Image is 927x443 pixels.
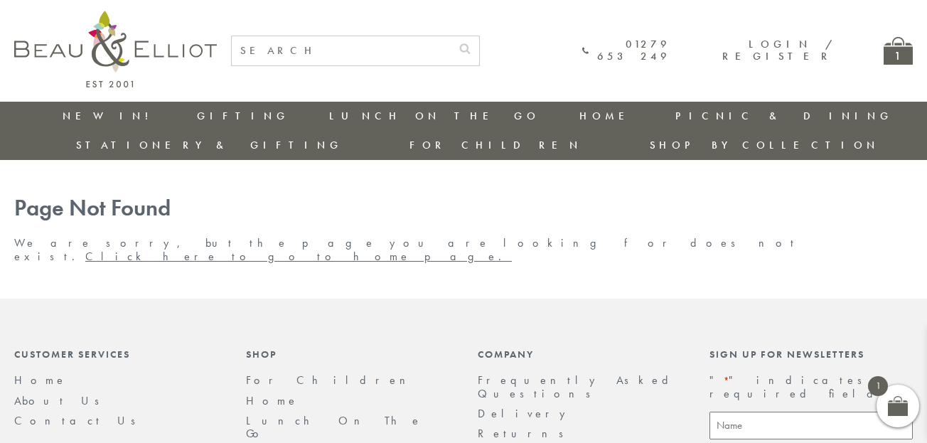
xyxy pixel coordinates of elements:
a: Returns [478,426,573,441]
input: SEARCH [232,36,451,65]
img: logo [14,11,217,87]
a: Lunch On The Go [329,109,540,123]
a: New in! [63,109,158,123]
a: Gifting [197,109,289,123]
h1: Page Not Found [14,196,913,222]
a: Contact Us [14,413,145,428]
a: For Children [246,373,417,388]
p: " " indicates required fields [709,374,913,400]
a: Lunch On The Go [246,413,422,441]
a: Home [579,109,636,123]
span: 1 [868,376,888,396]
a: Login / Register [722,37,834,63]
div: Company [478,348,681,360]
input: Name [709,412,913,439]
div: Shop [246,348,449,360]
a: Delivery [478,406,573,421]
a: Frequently Asked Questions [478,373,677,400]
a: Shop by collection [650,138,879,152]
div: Sign up for newsletters [709,348,913,360]
a: Home [246,393,299,408]
a: About Us [14,393,109,408]
a: 01279 653 249 [582,38,670,63]
a: 1 [884,37,913,65]
a: Home [14,373,67,388]
a: For Children [409,138,582,152]
a: Click here to go to home page. [85,249,512,264]
a: Stationery & Gifting [76,138,343,152]
a: Picnic & Dining [675,109,893,123]
div: Customer Services [14,348,218,360]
